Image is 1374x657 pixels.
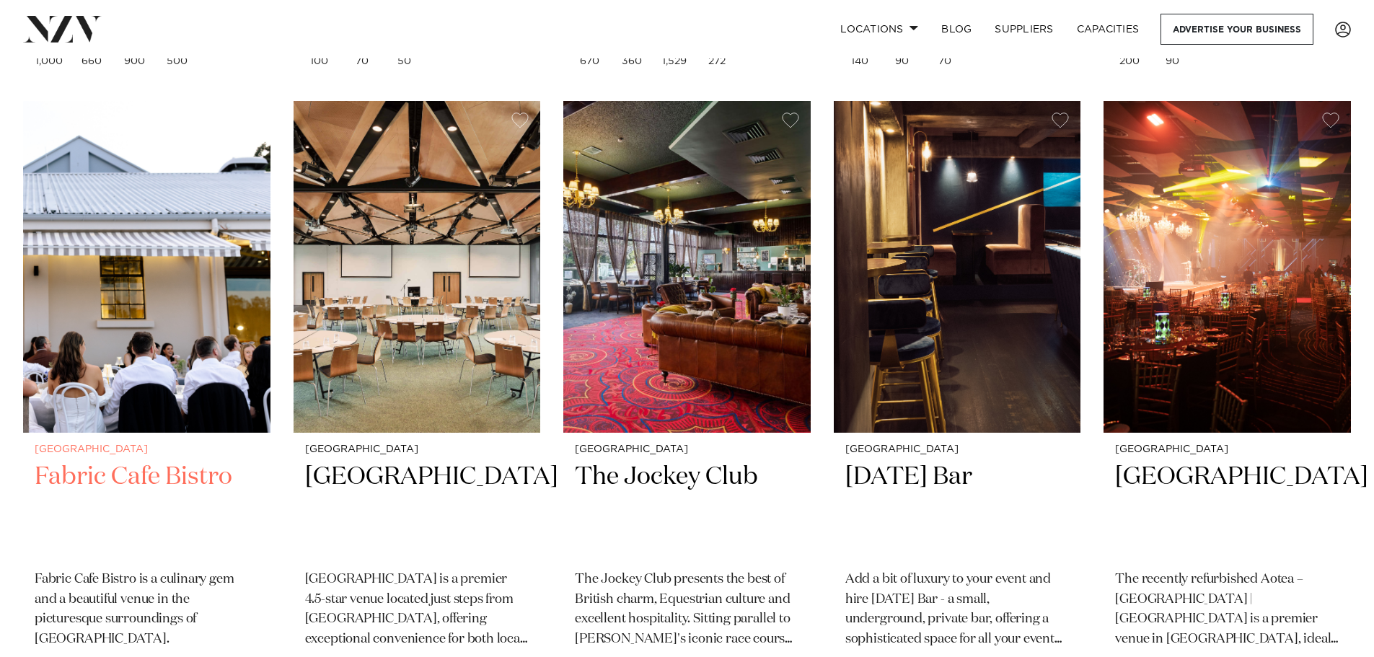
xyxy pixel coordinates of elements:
p: The Jockey Club presents the best of British charm, Equestrian culture and excellent hospitality.... [575,570,799,651]
h2: [GEOGRAPHIC_DATA] [305,461,529,558]
p: The recently refurbished Aotea – [GEOGRAPHIC_DATA] | [GEOGRAPHIC_DATA] is a premier venue in [GEO... [1115,570,1339,651]
h2: [GEOGRAPHIC_DATA] [1115,461,1339,558]
small: [GEOGRAPHIC_DATA] [35,444,259,455]
img: Conference space at Novotel Auckland Airport [294,101,541,433]
small: [GEOGRAPHIC_DATA] [305,444,529,455]
h2: Fabric Cafe Bistro [35,461,259,558]
p: Fabric Cafe Bistro is a culinary gem and a beautiful venue in the picturesque surroundings of [GE... [35,570,259,651]
a: BLOG [930,14,983,45]
h2: The Jockey Club [575,461,799,558]
img: nzv-logo.png [23,16,102,42]
a: SUPPLIERS [983,14,1065,45]
a: Locations [829,14,930,45]
a: Capacities [1065,14,1151,45]
a: Advertise your business [1161,14,1313,45]
small: [GEOGRAPHIC_DATA] [845,444,1070,455]
small: [GEOGRAPHIC_DATA] [1115,444,1339,455]
p: Add a bit of luxury to your event and hire [DATE] Bar - a small, underground, private bar, offeri... [845,570,1070,651]
h2: [DATE] Bar [845,461,1070,558]
small: [GEOGRAPHIC_DATA] [575,444,799,455]
p: [GEOGRAPHIC_DATA] is a premier 4.5-star venue located just steps from [GEOGRAPHIC_DATA], offering... [305,570,529,651]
